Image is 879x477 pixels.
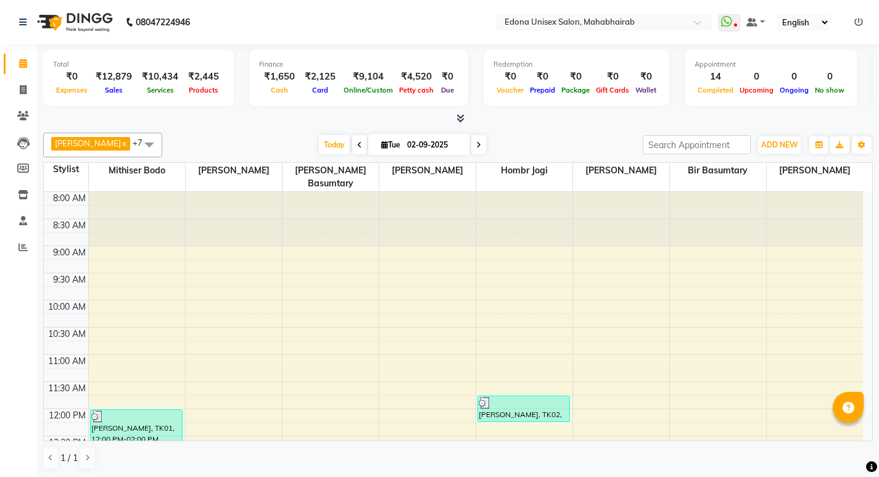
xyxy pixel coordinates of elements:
[340,86,396,94] span: Online/Custom
[593,70,632,84] div: ₹0
[643,135,751,154] input: Search Appointment
[737,70,777,84] div: 0
[46,355,88,368] div: 11:00 AM
[396,70,437,84] div: ₹4,520
[133,138,152,147] span: +7
[136,5,190,39] b: 08047224946
[300,70,340,84] div: ₹2,125
[632,70,659,84] div: ₹0
[777,86,812,94] span: Ongoing
[319,135,350,154] span: Today
[695,59,848,70] div: Appointment
[31,5,116,39] img: logo
[812,70,848,84] div: 0
[527,70,558,84] div: ₹0
[573,163,669,178] span: [PERSON_NAME]
[478,396,569,421] div: [PERSON_NAME], TK02, 11:45 AM-12:15 PM, Blow Dry with Shampoo
[283,163,379,191] span: [PERSON_NAME] Basumtary
[268,86,291,94] span: Cash
[340,70,396,84] div: ₹9,104
[137,70,183,84] div: ₹10,434
[737,86,777,94] span: Upcoming
[593,86,632,94] span: Gift Cards
[396,86,437,94] span: Petty cash
[437,70,458,84] div: ₹0
[695,70,737,84] div: 14
[259,59,458,70] div: Finance
[309,86,331,94] span: Card
[46,409,88,422] div: 12:00 PM
[558,70,593,84] div: ₹0
[89,163,185,178] span: Mithiser Bodo
[51,246,88,259] div: 9:00 AM
[46,436,88,449] div: 12:30 PM
[46,328,88,341] div: 10:30 AM
[493,86,527,94] span: Voucher
[758,136,801,154] button: ADD NEW
[493,59,659,70] div: Redemption
[558,86,593,94] span: Package
[144,86,177,94] span: Services
[46,382,88,395] div: 11:30 AM
[812,86,848,94] span: No show
[186,86,221,94] span: Products
[378,140,403,149] span: Tue
[121,138,126,148] a: x
[91,70,137,84] div: ₹12,879
[51,219,88,232] div: 8:30 AM
[46,301,88,313] div: 10:00 AM
[44,163,88,176] div: Stylist
[53,86,91,94] span: Expenses
[259,70,300,84] div: ₹1,650
[60,452,78,465] span: 1 / 1
[476,163,572,178] span: Hombr Jogi
[183,70,224,84] div: ₹2,445
[777,70,812,84] div: 0
[102,86,126,94] span: Sales
[767,163,864,178] span: [PERSON_NAME]
[670,163,766,178] span: Bir Basumtary
[827,428,867,465] iframe: chat widget
[493,70,527,84] div: ₹0
[379,163,476,178] span: [PERSON_NAME]
[51,273,88,286] div: 9:30 AM
[51,192,88,205] div: 8:00 AM
[695,86,737,94] span: Completed
[403,136,465,154] input: 2025-09-02
[761,140,798,149] span: ADD NEW
[55,138,121,148] span: [PERSON_NAME]
[438,86,457,94] span: Due
[186,163,282,178] span: [PERSON_NAME]
[527,86,558,94] span: Prepaid
[632,86,659,94] span: Wallet
[53,59,224,70] div: Total
[53,70,91,84] div: ₹0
